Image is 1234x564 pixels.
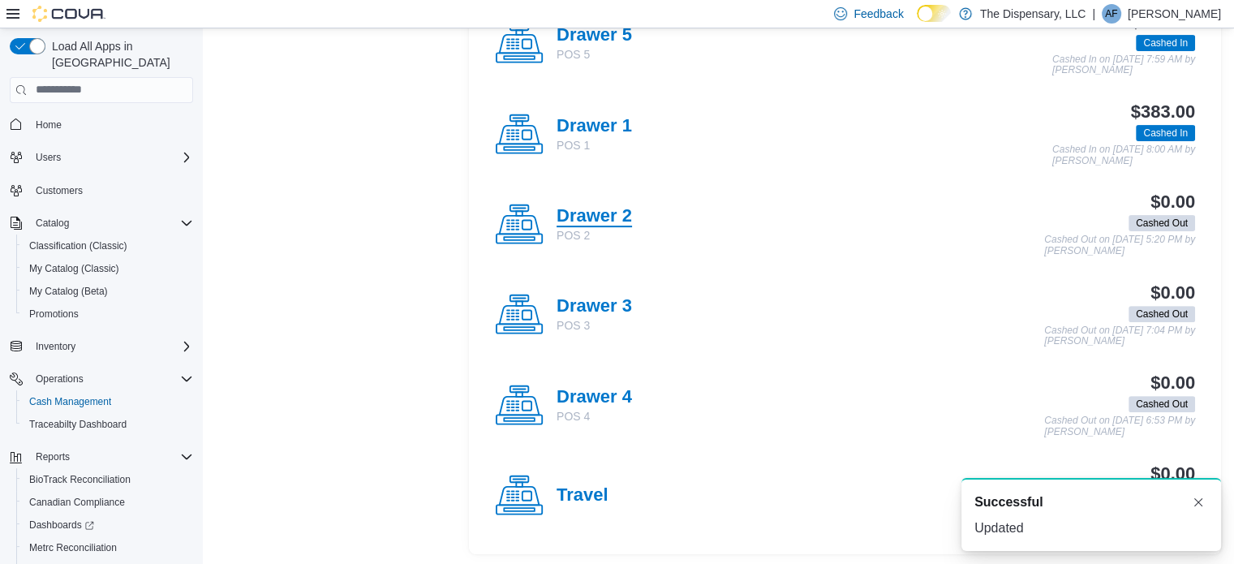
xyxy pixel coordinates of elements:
a: Metrc Reconciliation [23,538,123,558]
button: Catalog [29,213,75,233]
span: AF [1105,4,1117,24]
p: POS 5 [557,46,632,62]
span: Cashed In [1136,125,1195,141]
button: Inventory [29,337,82,356]
p: [PERSON_NAME] [1128,4,1221,24]
span: Cashed Out [1136,397,1188,411]
a: Dashboards [16,514,200,536]
span: Catalog [29,213,193,233]
span: Inventory [36,340,75,353]
div: Updated [974,519,1208,538]
h3: $383.00 [1131,102,1195,122]
span: My Catalog (Beta) [23,282,193,301]
a: My Catalog (Classic) [23,259,126,278]
span: Cash Management [23,392,193,411]
h3: $0.00 [1150,373,1195,393]
button: Cash Management [16,390,200,413]
a: My Catalog (Beta) [23,282,114,301]
span: Promotions [23,304,193,324]
a: Cash Management [23,392,118,411]
button: Inventory [3,335,200,358]
span: Catalog [36,217,69,230]
span: Dark Mode [917,22,918,23]
button: Promotions [16,303,200,325]
input: Dark Mode [917,5,951,22]
span: Load All Apps in [GEOGRAPHIC_DATA] [45,38,193,71]
p: The Dispensary, LLC [980,4,1086,24]
p: POS 4 [557,408,632,424]
span: Dashboards [29,519,94,532]
button: Operations [3,368,200,390]
a: Home [29,115,68,135]
button: Reports [29,447,76,467]
span: Customers [29,180,193,200]
span: My Catalog (Classic) [29,262,119,275]
button: My Catalog (Beta) [16,280,200,303]
h4: Drawer 4 [557,387,632,408]
span: Successful [974,493,1043,512]
span: Customers [36,184,83,197]
p: Cashed Out on [DATE] 6:53 PM by [PERSON_NAME] [1044,415,1195,437]
a: Traceabilty Dashboard [23,415,133,434]
a: BioTrack Reconciliation [23,470,137,489]
p: Cashed Out on [DATE] 7:04 PM by [PERSON_NAME] [1044,325,1195,347]
span: Users [29,148,193,167]
a: Promotions [23,304,85,324]
span: Traceabilty Dashboard [29,418,127,431]
span: Traceabilty Dashboard [23,415,193,434]
button: Reports [3,446,200,468]
h4: Drawer 1 [557,116,632,137]
button: BioTrack Reconciliation [16,468,200,491]
span: Cashed Out [1136,216,1188,230]
span: Classification (Classic) [23,236,193,256]
span: BioTrack Reconciliation [23,470,193,489]
button: Traceabilty Dashboard [16,413,200,436]
a: Customers [29,181,89,200]
button: Home [3,113,200,136]
span: Feedback [853,6,903,22]
p: Cashed In on [DATE] 7:59 AM by [PERSON_NAME] [1052,54,1195,76]
a: Dashboards [23,515,101,535]
span: My Catalog (Classic) [23,259,193,278]
div: Adele Foltz [1102,4,1121,24]
span: Cashed Out [1129,396,1195,412]
span: Canadian Compliance [23,493,193,512]
p: POS 1 [557,137,632,153]
span: Dashboards [23,515,193,535]
span: Home [29,114,193,135]
div: Notification [974,493,1208,512]
h4: Drawer 2 [557,206,632,227]
button: My Catalog (Classic) [16,257,200,280]
h4: Drawer 3 [557,296,632,317]
button: Metrc Reconciliation [16,536,200,559]
span: Cashed In [1136,35,1195,51]
span: Inventory [29,337,193,356]
span: Cashed Out [1129,215,1195,231]
span: Operations [36,372,84,385]
button: Operations [29,369,90,389]
span: Cashed Out [1136,307,1188,321]
a: Classification (Classic) [23,236,134,256]
h4: Travel [557,485,608,506]
p: POS 3 [557,317,632,334]
h3: $0.00 [1150,283,1195,303]
span: Operations [29,369,193,389]
h3: $0.00 [1150,192,1195,212]
span: Cashed In [1143,36,1188,50]
button: Users [3,146,200,169]
span: My Catalog (Beta) [29,285,108,298]
span: Users [36,151,61,164]
span: Canadian Compliance [29,496,125,509]
span: Home [36,118,62,131]
h3: $0.00 [1150,464,1195,484]
p: Cashed Out on [DATE] 5:20 PM by [PERSON_NAME] [1044,235,1195,256]
button: Customers [3,179,200,202]
button: Dismiss toast [1189,493,1208,512]
img: Cova [32,6,105,22]
span: Cash Management [29,395,111,408]
button: Catalog [3,212,200,235]
span: BioTrack Reconciliation [29,473,131,486]
span: Cashed In [1143,126,1188,140]
span: Metrc Reconciliation [29,541,117,554]
span: Metrc Reconciliation [23,538,193,558]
